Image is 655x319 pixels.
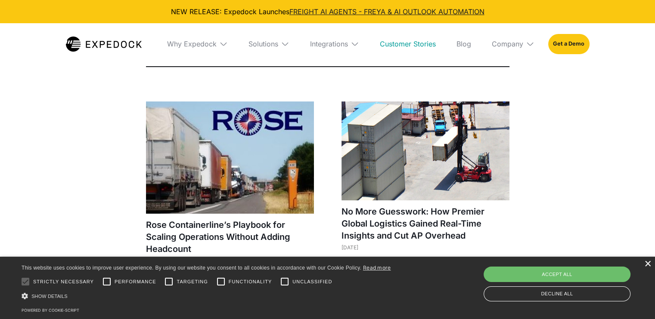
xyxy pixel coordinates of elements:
span: Targeting [177,278,208,285]
a: Blog [450,23,478,64]
h1: No More Guesswork: How Premier Global Logistics Gained Real-Time Insights and Cut AP Overhead [341,206,509,242]
div: Solutions [248,40,278,48]
div: Integrations [303,23,366,64]
div: [DATE] [341,244,509,251]
div: NEW RELEASE: Expedock Launches [7,7,648,16]
a: Powered by cookie-script [22,308,79,313]
a: FREIGHT AI AGENTS - FREYA & AI OUTLOOK AUTOMATION [289,7,484,16]
div: Company [492,40,523,48]
div: Accept all [484,267,630,282]
div: Company [485,23,541,64]
a: Customer Stories [373,23,443,64]
h1: Rose Containerline’s Playbook for Scaling Operations Without Adding Headcount [146,219,314,255]
div: Why Expedock [167,40,217,48]
a: No More Guesswork: How Premier Global Logistics Gained Real-Time Insights and Cut AP Overhead[DATE] [341,101,509,259]
span: Show details [31,294,68,299]
span: Performance [115,278,156,285]
a: Read more [363,264,391,271]
div: Close [644,261,651,267]
div: Show details [22,291,391,301]
span: Unclassified [292,278,332,285]
span: This website uses cookies to improve user experience. By using our website you consent to all coo... [22,265,361,271]
a: Rose Containerline’s Playbook for Scaling Operations Without Adding Headcount[DATE] [146,101,314,273]
a: Get a Demo [548,34,589,54]
div: Solutions [242,23,296,64]
iframe: Chat Widget [612,278,655,319]
div: Why Expedock [160,23,235,64]
div: Integrations [310,40,348,48]
span: Strictly necessary [33,278,94,285]
div: Decline all [484,286,630,301]
span: Functionality [229,278,272,285]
